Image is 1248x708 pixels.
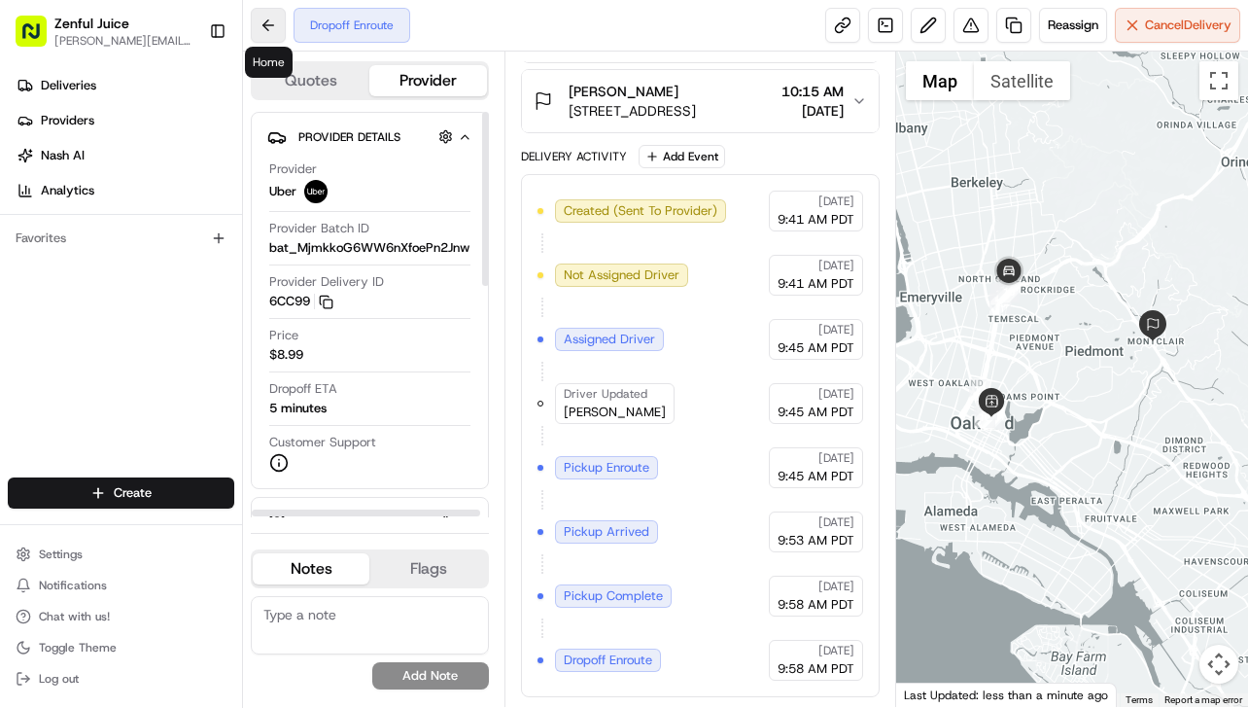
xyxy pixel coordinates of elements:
[269,346,303,364] span: $8.99
[39,578,107,593] span: Notifications
[778,596,854,614] span: 9:58 AM PDT
[8,572,234,599] button: Notifications
[781,101,844,121] span: [DATE]
[54,33,193,49] button: [PERSON_NAME][EMAIL_ADDRESS][DOMAIN_NAME]
[184,382,312,402] span: API Documentation
[41,77,96,94] span: Deliveries
[19,78,354,109] p: Welcome 👋
[39,302,54,318] img: 1736555255976-a54dd68f-1ca7-489b-9aae-adbdc363a1c4
[269,239,469,257] span: bat_MjmkkoG6WW6nXfoePn2Jnw
[54,14,129,33] button: Zenful Juice
[269,293,333,310] button: 6CC99
[778,660,854,678] span: 9:58 AM PDT
[818,322,854,337] span: [DATE]
[778,275,854,293] span: 9:41 AM PDT
[564,266,679,284] span: Not Assigned Driver
[818,194,854,209] span: [DATE]
[778,339,854,357] span: 9:45 AM PDT
[778,532,854,549] span: 9:53 AM PDT
[60,301,157,317] span: [PERSON_NAME]
[39,547,83,562] span: Settings
[8,603,234,630] button: Chat with us!
[778,211,854,229] span: 9:41 AM PDT
[906,61,974,100] button: Show street map
[304,180,328,203] img: uber-new-logo.jpeg
[8,175,242,206] a: Analytics
[269,327,298,344] span: Price
[569,82,678,101] span: [PERSON_NAME]
[193,430,235,444] span: Pylon
[39,671,79,687] span: Log out
[896,683,1117,707] div: Last Updated: less than a minute ago
[161,301,168,317] span: •
[998,281,1020,302] div: 16
[330,192,354,215] button: Start new chat
[564,386,647,402] span: Driver Updated
[39,382,149,402] span: Knowledge Base
[41,112,94,129] span: Providers
[564,587,663,605] span: Pickup Complete
[156,374,320,409] a: 💻API Documentation
[818,514,854,530] span: [DATE]
[969,379,990,401] div: 12
[39,640,117,655] span: Toggle Theme
[41,182,94,199] span: Analytics
[781,82,844,101] span: 10:15 AM
[19,384,35,400] div: 📗
[8,541,234,568] button: Settings
[114,484,152,502] span: Create
[1115,8,1240,43] button: CancelDelivery
[8,70,242,101] a: Deliveries
[8,634,234,661] button: Toggle Theme
[269,183,296,200] span: Uber
[1199,645,1238,684] button: Map camera controls
[564,459,649,477] span: Pickup Enroute
[974,61,1070,100] button: Show satellite imagery
[564,331,655,348] span: Assigned Driver
[818,450,854,466] span: [DATE]
[269,434,376,451] span: Customer Support
[298,129,400,145] span: Provider Details
[253,65,369,96] button: Quotes
[778,404,854,421] span: 9:45 AM PDT
[8,478,234,509] button: Create
[564,202,717,220] span: Created (Sent To Provider)
[369,65,486,96] button: Provider
[8,223,234,254] div: Favorites
[269,400,327,417] div: 5 minutes
[818,643,854,658] span: [DATE]
[19,19,58,58] img: Nash
[564,404,666,421] span: [PERSON_NAME]
[818,386,854,402] span: [DATE]
[51,125,321,146] input: Clear
[639,145,725,168] button: Add Event
[974,407,995,428] div: 10
[8,665,234,692] button: Log out
[269,160,317,178] span: Provider
[522,70,879,132] button: [PERSON_NAME][STREET_ADDRESS]10:15 AM[DATE]
[269,273,384,291] span: Provider Delivery ID
[1048,17,1098,34] span: Reassign
[269,220,369,237] span: Provider Batch ID
[901,682,965,707] a: Open this area in Google Maps (opens a new window)
[12,374,156,409] a: 📗Knowledge Base
[172,301,212,317] span: [DATE]
[8,140,242,171] a: Nash AI
[19,283,51,314] img: Angelique Valdez
[1199,61,1238,100] button: Toggle fullscreen view
[521,149,627,164] div: Delivery Activity
[564,523,649,541] span: Pickup Arrived
[269,380,337,398] span: Dropoff ETA
[301,249,354,272] button: See all
[8,105,242,136] a: Providers
[164,384,180,400] div: 💻
[818,258,854,273] span: [DATE]
[818,579,854,594] span: [DATE]
[41,147,85,164] span: Nash AI
[1039,8,1107,43] button: Reassign
[267,506,472,538] button: Driver Details
[1126,694,1153,705] a: Terms (opens in new tab)
[990,283,1012,304] div: 14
